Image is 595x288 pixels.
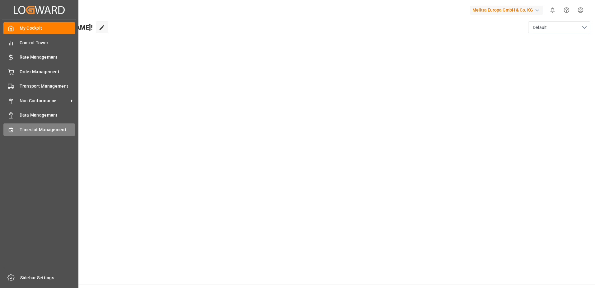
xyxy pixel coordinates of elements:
[470,4,546,16] button: Melitta Europa GmbH & Co. KG
[533,24,547,31] span: Default
[20,112,75,118] span: Data Management
[20,40,75,46] span: Control Tower
[20,54,75,60] span: Rate Management
[3,109,75,121] a: Data Management
[3,65,75,78] a: Order Management
[20,275,76,281] span: Sidebar Settings
[20,83,75,89] span: Transport Management
[546,3,560,17] button: show 0 new notifications
[20,69,75,75] span: Order Management
[26,22,93,33] span: Hello [PERSON_NAME]!
[3,80,75,92] a: Transport Management
[3,22,75,34] a: My Cockpit
[470,6,543,15] div: Melitta Europa GmbH & Co. KG
[3,51,75,63] a: Rate Management
[528,22,590,33] button: open menu
[560,3,574,17] button: Help Center
[20,127,75,133] span: Timeslot Management
[20,98,69,104] span: Non Conformance
[20,25,75,31] span: My Cockpit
